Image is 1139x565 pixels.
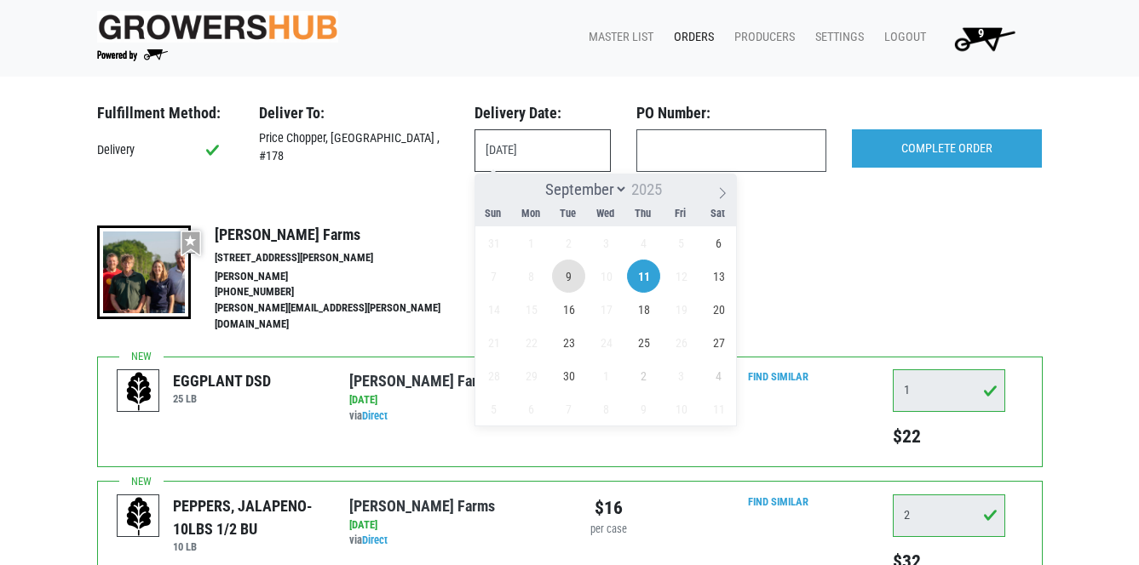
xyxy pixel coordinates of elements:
[362,534,388,546] a: Direct
[552,260,585,293] span: September 9, 2025
[477,293,510,326] span: September 14, 2025
[215,225,477,244] h4: [PERSON_NAME] Farms
[538,179,628,200] select: Month
[871,21,933,54] a: Logout
[552,226,585,260] span: September 2, 2025
[552,326,585,359] span: September 23, 2025
[97,49,168,61] img: Powered by Big Wheelbarrow
[664,326,698,359] span: September 26, 2025
[477,392,510,425] span: October 5, 2025
[215,250,477,266] li: [STREET_ADDRESS][PERSON_NAME]
[893,369,1005,412] input: Qty
[173,540,324,553] h6: 10 LB
[590,226,623,260] span: September 3, 2025
[627,260,660,293] span: September 11, 2025
[702,260,735,293] span: September 13, 2025
[664,260,698,293] span: September 12, 2025
[590,293,623,326] span: September 17, 2025
[852,129,1042,168] input: COMPLETE ORDER
[512,208,549,220] span: Mon
[590,326,623,359] span: September 24, 2025
[702,359,735,392] span: October 4, 2025
[475,129,611,172] input: Select Date
[590,260,623,293] span: September 10, 2025
[802,21,871,54] a: Settings
[215,284,477,300] li: [PHONE_NUMBER]
[215,300,477,333] li: [PERSON_NAME][EMAIL_ADDRESS][PERSON_NAME][DOMAIN_NAME]
[475,208,512,220] span: Sun
[477,326,510,359] span: September 21, 2025
[587,208,624,220] span: Wed
[590,392,623,425] span: October 8, 2025
[664,226,698,260] span: September 5, 2025
[702,392,735,425] span: October 11, 2025
[215,269,477,285] li: [PERSON_NAME]
[664,359,698,392] span: October 3, 2025
[627,293,660,326] span: September 18, 2025
[702,293,735,326] span: September 20, 2025
[893,494,1005,537] input: Qty
[515,226,548,260] span: September 1, 2025
[173,369,271,392] div: EGGPLANT DSD
[552,293,585,326] span: September 16, 2025
[549,208,587,220] span: Tue
[515,293,548,326] span: September 15, 2025
[721,21,802,54] a: Producers
[477,260,510,293] span: September 7, 2025
[515,359,548,392] span: September 29, 2025
[748,370,808,383] a: Find Similar
[259,104,449,123] h3: Deliver To:
[590,359,623,392] span: October 1, 2025
[702,226,735,260] span: September 6, 2025
[97,225,191,319] img: thumbnail-8a08f3346781c529aa742b86dead986c.jpg
[893,425,1005,448] h5: $22
[97,104,233,123] h3: Fulfillment Method:
[349,533,556,549] div: via
[636,104,826,123] h3: PO Number:
[748,495,808,508] a: Find Similar
[552,392,585,425] span: October 7, 2025
[515,326,548,359] span: September 22, 2025
[583,522,635,538] div: per case
[552,359,585,392] span: September 30, 2025
[660,21,721,54] a: Orders
[664,392,698,425] span: October 10, 2025
[664,293,698,326] span: September 19, 2025
[702,326,735,359] span: September 27, 2025
[349,517,556,534] div: [DATE]
[627,226,660,260] span: September 4, 2025
[515,392,548,425] span: October 6, 2025
[699,208,737,220] span: Sat
[933,21,1029,55] a: 9
[246,129,462,166] div: Price Chopper, [GEOGRAPHIC_DATA] , #178
[349,392,556,408] div: [DATE]
[362,409,388,422] a: Direct
[515,260,548,293] span: September 8, 2025
[349,497,495,515] a: [PERSON_NAME] Farms
[978,26,984,41] span: 9
[575,21,660,54] a: Master List
[349,372,495,390] a: [PERSON_NAME] Farms
[627,326,660,359] span: September 25, 2025
[583,494,635,522] div: $16
[946,21,1022,55] img: Cart
[118,495,160,538] img: placeholder-variety-43d6402dacf2d531de610a020419775a.svg
[627,392,660,425] span: October 9, 2025
[624,208,662,220] span: Thu
[475,104,611,123] h3: Delivery Date:
[662,208,699,220] span: Fri
[627,359,660,392] span: October 2, 2025
[173,392,271,405] h6: 25 LB
[477,359,510,392] span: September 28, 2025
[118,370,160,413] img: placeholder-variety-43d6402dacf2d531de610a020419775a.svg
[349,408,556,425] div: via
[477,226,510,260] span: August 31, 2025
[173,494,324,540] div: PEPPERS, JALAPENO- 10LBS 1/2 BU
[97,11,339,43] img: original-fc7597fdc6adbb9d0e2ae620e786d1a2.jpg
